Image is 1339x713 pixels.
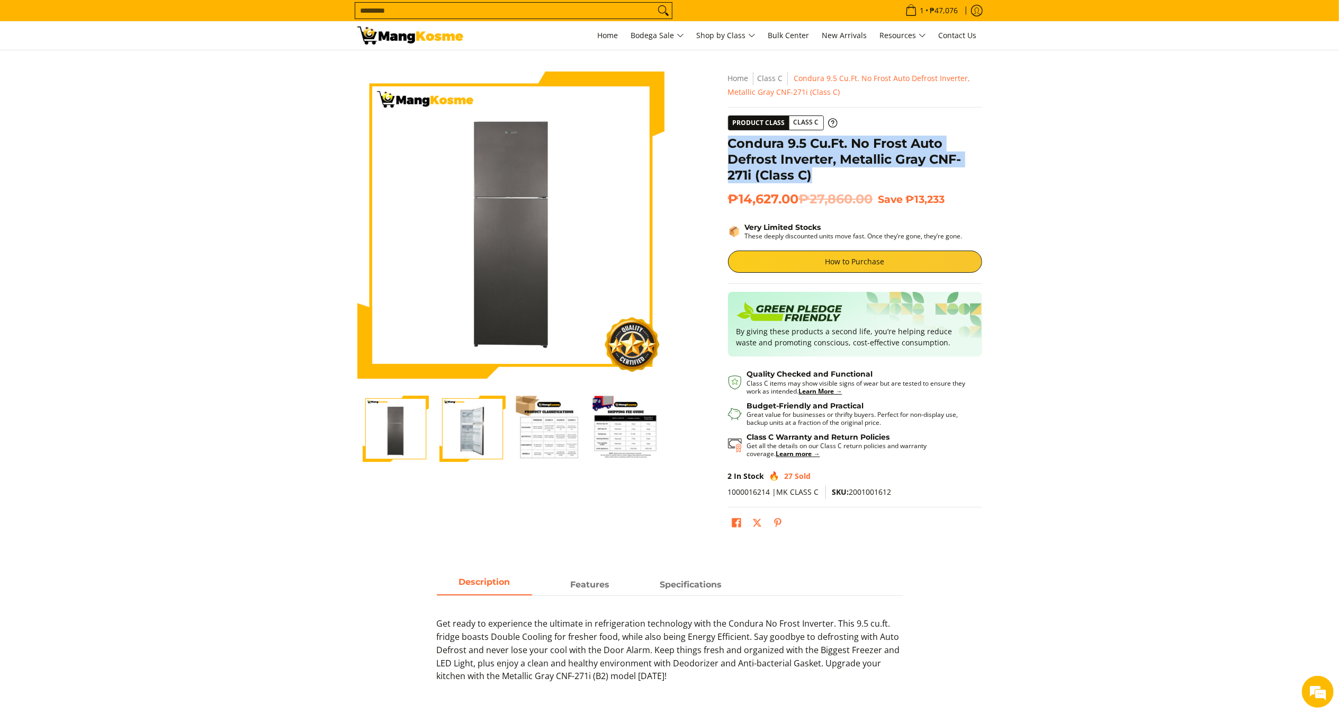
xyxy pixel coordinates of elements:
del: ₱27,860.00 [799,191,873,207]
a: Post on X [750,515,765,533]
span: Class C [789,116,823,129]
span: Description [437,575,532,594]
span: 1000016214 |MK CLASS C [728,487,819,497]
a: Share on Facebook [729,515,744,533]
span: Save [878,193,903,206]
div: Description [437,595,903,693]
span: 27 [785,471,793,481]
span: ₱13,233 [906,193,945,206]
span: New Arrivals [822,30,867,40]
span: Sold [795,471,811,481]
span: Bodega Sale [631,29,684,42]
span: Features [543,575,638,594]
a: New Arrivals [817,21,873,50]
a: Class C [758,73,783,83]
strong: Very Limited Stocks [745,222,821,232]
a: Learn More → [799,387,842,396]
span: 2001001612 [832,487,892,497]
a: Bulk Center [763,21,815,50]
p: Great value for businesses or thrifty buyers. Perfect for non-display use, backup units at a frac... [747,411,972,426]
button: Search [655,3,672,19]
a: Home [592,21,624,50]
a: Resources [875,21,931,50]
nav: Main Menu [474,21,982,50]
img: Condura 9.5 Cu.Ft. No Frost Auto Defrost Inverter, Metallic Gray CNF-271i (Class C)-2 [439,396,506,462]
span: Resources [880,29,926,42]
a: Pin on Pinterest [770,515,785,533]
strong: Quality Checked and Functional [747,369,873,379]
img: Condura 9.5 Cu.Ft. No Frost Auto Defrost Inverter, Metallic Gray CNF-271i (Class C) [357,72,664,379]
span: ₱47,076 [929,7,960,14]
a: Contact Us [933,21,982,50]
span: ₱14,627.00 [728,191,873,207]
p: By giving these products a second life, you’re helping reduce waste and promoting conscious, cost... [736,326,974,348]
img: Condura 9.5 Cu.Ft. Auto Defrost Inverter Ref (Class C) l Mang Kosme [357,26,463,44]
p: Class C items may show visible signs of wear but are tested to ensure they work as intended. [747,379,972,395]
img: Condura 9.5 Cu.Ft. No Frost Auto Defrost Inverter, Metallic Gray CNF-271i (Class C)-3 [516,396,582,462]
a: Shop by Class [691,21,761,50]
p: Get ready to experience the ultimate in refrigeration technology with the Condura No Frost Invert... [437,617,903,693]
nav: Breadcrumbs [728,72,982,99]
span: SKU: [832,487,849,497]
span: Shop by Class [697,29,756,42]
span: • [902,5,961,16]
span: Specifications [643,575,739,594]
a: Description 2 [643,575,739,595]
span: Contact Us [939,30,977,40]
strong: Class C Warranty and Return Policies [747,432,890,442]
p: These deeply discounted units move fast. Once they’re gone, they’re gone. [745,232,963,240]
a: How to Purchase [728,251,982,273]
img: Condura 9.5 Cu.Ft. No Frost Auto Defrost Inverter, Metallic Gray CNF-271i (Class C)-4 [593,396,659,462]
img: Condura 9.5 Cu.Ft. No Frost Auto Defrost Inverter, Metallic Gray CNF-271i (Class C)-1 [363,396,429,462]
a: Home [728,73,749,83]
img: Badge sustainability green pledge friendly [736,300,842,326]
a: Learn more → [776,449,820,458]
strong: Budget-Friendly and Practical [747,401,864,411]
span: Home [598,30,618,40]
span: 1 [919,7,926,14]
a: Bodega Sale [626,21,689,50]
a: Description [437,575,532,595]
a: Product Class Class C [728,115,838,130]
span: Product Class [729,116,789,130]
span: 2 [728,471,732,481]
span: Bulk Center [768,30,810,40]
a: Description 1 [543,575,638,595]
p: Get all the details on our Class C return policies and warranty coverage. [747,442,972,458]
span: Condura 9.5 Cu.Ft. No Frost Auto Defrost Inverter, Metallic Gray CNF-271i (Class C) [728,73,970,97]
span: In Stock [734,471,765,481]
h1: Condura 9.5 Cu.Ft. No Frost Auto Defrost Inverter, Metallic Gray CNF-271i (Class C) [728,136,982,183]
